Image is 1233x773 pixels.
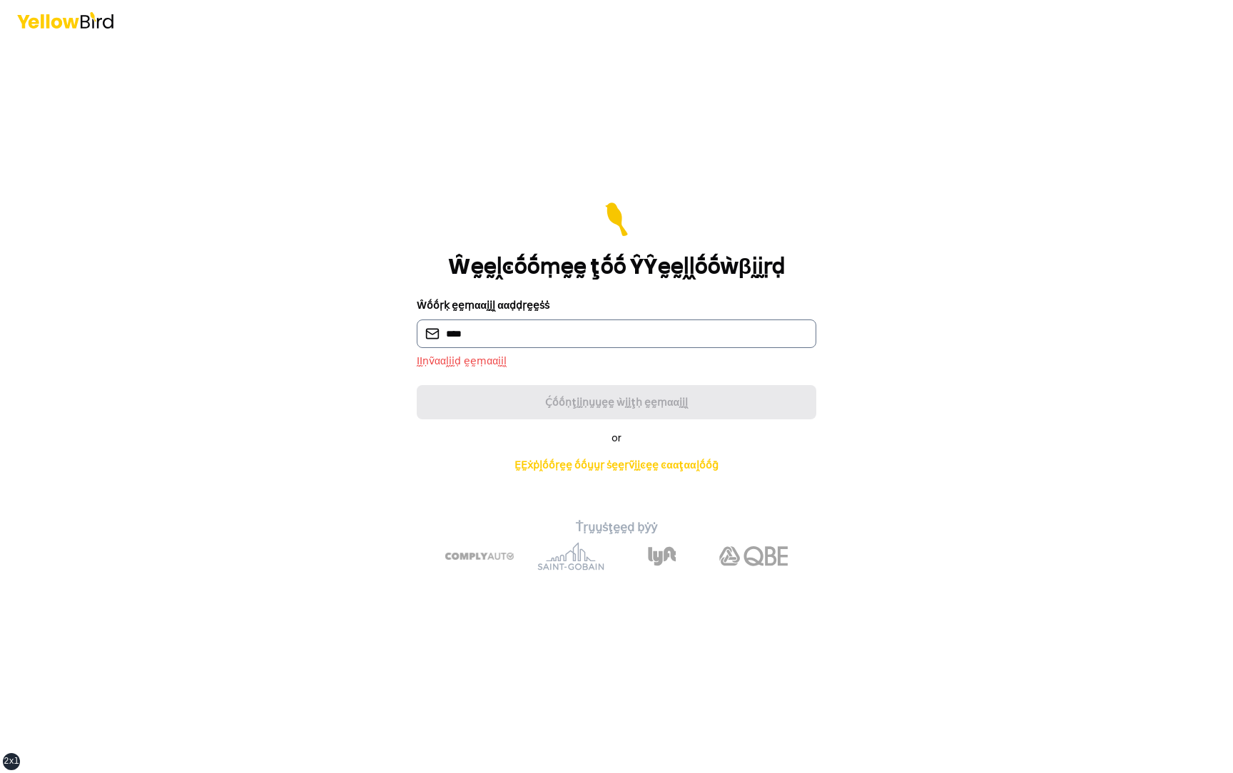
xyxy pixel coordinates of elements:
[448,254,785,280] h1: Ŵḛḛḽͼṓṓṃḛḛ ţṓṓ ŶŶḛḛḽḽṓṓẁβḭḭṛḍ
[417,354,816,368] p: ḬḬṇṽααḽḭḭḍ ḛḛṃααḭḭḽ
[612,431,621,445] span: or
[4,756,19,767] div: 2xl
[417,298,549,312] label: Ŵṓṓṛḳ ḛḛṃααḭḭḽ ααḍḍṛḛḛṡṡ
[503,451,729,479] a: ḚḚẋṗḽṓṓṛḛḛ ṓṓṵṵṛ ṡḛḛṛṽḭḭͼḛḛ ͼααţααḽṓṓḡ
[365,519,868,536] p: Ṫṛṵṵṡţḛḛḍ ḅẏẏ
